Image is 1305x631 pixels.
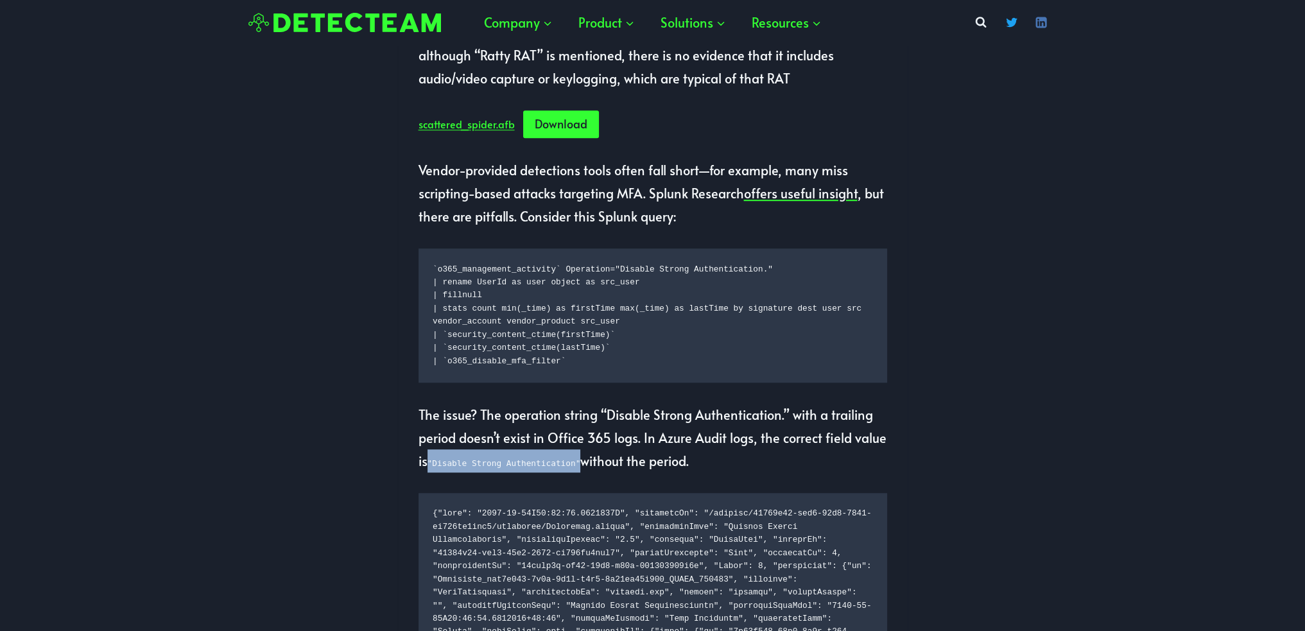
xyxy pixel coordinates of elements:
[428,458,581,468] code: "Disable Strong Authentication"
[471,3,834,42] nav: Primary Navigation
[433,263,872,368] code: `o365_management_activity` Operation="Disable Strong Authentication." | rename UserId as user obj...
[999,10,1024,35] a: Twitter
[419,21,887,90] p: For instance, the generated (download available) clarifies that although “Ratty RAT” is mentioned...
[1028,10,1054,35] a: Linkedin
[419,117,515,131] a: scattered_spider.afb
[969,11,992,34] button: View Search Form
[419,403,887,472] p: The issue? The operation string “Disable Strong Authentication.” with a trailing period doesn’t e...
[739,3,834,42] button: Child menu of Resources
[248,13,441,33] img: Detecteam
[566,3,648,42] button: Child menu of Product
[523,110,599,138] a: Download
[744,184,858,202] a: offers useful insight
[471,3,566,42] button: Child menu of Company
[419,159,887,228] p: Vendor-provided detections tools often fall short—for example, many miss scripting-based attacks ...
[648,3,739,42] button: Child menu of Solutions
